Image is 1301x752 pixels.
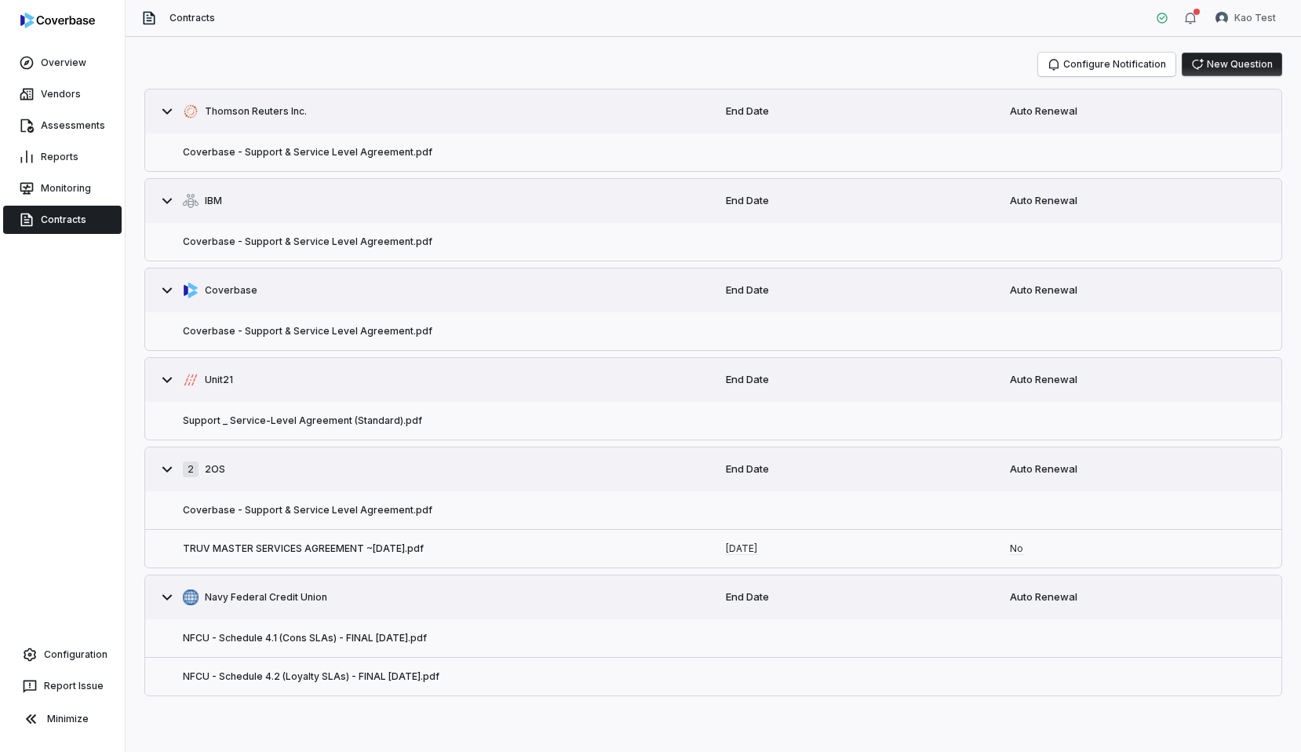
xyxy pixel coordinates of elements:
[205,463,225,476] span: 2OS
[3,80,122,108] a: Vendors
[183,325,432,338] button: Coverbase - Support & Service Level Agreement.pdf
[997,360,1281,400] div: Auto Renewal
[713,360,997,400] div: End Date
[713,270,997,311] div: End Date
[997,449,1281,490] div: Auto Renewal
[183,632,427,644] button: NFCU - Schedule 4.1 (Cons SLAs) - FINAL [DATE].pdf
[145,575,713,619] button: https://navyfederal.org/Navy Federal Credit Union
[997,270,1281,311] div: Auto Renewal
[205,591,327,604] span: Navy Federal Credit Union
[997,181,1281,221] div: Auto Renewal
[713,449,997,490] div: End Date
[6,641,118,669] a: Configuration
[169,12,215,24] span: Contracts
[6,703,118,735] button: Minimize
[1234,12,1276,24] span: Kao Test
[183,504,432,517] button: Coverbase - Support & Service Level Agreement.pdf
[20,13,95,28] img: logo-D7KZi-bG.svg
[713,181,997,221] div: End Date
[997,91,1281,132] div: Auto Renewal
[145,447,713,491] button: 22OS
[1038,53,1175,76] button: Configure Notification
[205,195,222,207] span: IBM
[3,49,122,77] a: Overview
[997,577,1281,618] div: Auto Renewal
[183,414,422,427] button: Support _ Service-Level Agreement (Standard).pdf
[145,268,713,312] button: https://coverbase.ai/Coverbase
[145,358,713,402] button: https://unit21.ai/Unit21
[183,670,439,683] button: NFCU - Schedule 4.2 (Loyalty SLAs) - FINAL [DATE].pdf
[183,235,432,248] button: Coverbase - Support & Service Level Agreement.pdf
[1010,542,1023,555] a: No
[3,174,122,203] a: Monitoring
[1206,6,1285,30] button: Kao Test avatarKao Test
[3,111,122,140] a: Assessments
[6,672,118,700] button: Report Issue
[183,146,432,159] button: Coverbase - Support & Service Level Agreement.pdf
[3,206,122,234] a: Contracts
[713,577,997,618] div: End Date
[205,105,307,118] span: Thomson Reuters Inc.
[713,91,997,132] div: End Date
[1182,53,1282,76] button: New Question
[1215,12,1228,24] img: Kao Test avatar
[726,542,757,555] a: [DATE]
[183,542,424,555] button: TRUV MASTER SERVICES AGREEMENT ~[DATE].pdf
[3,143,122,171] a: Reports
[145,179,713,223] button: https://ibm.com/us-en/IBM
[205,374,233,386] span: Unit21
[205,284,257,297] span: Coverbase
[145,89,713,133] button: https://thomsonreuters.com/en.html/Thomson Reuters Inc.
